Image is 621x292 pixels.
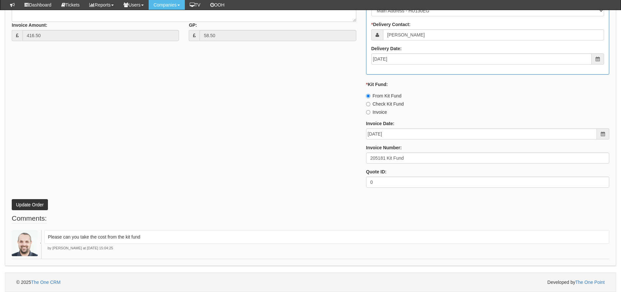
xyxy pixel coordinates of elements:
input: Invoice [366,110,370,114]
a: The One Point [575,280,605,285]
label: Invoice Amount: [12,22,47,28]
label: From Kit Fund [366,93,402,99]
p: by [PERSON_NAME] at [DATE] 15:04:25 [44,246,609,251]
img: James Kaye [12,230,38,256]
label: Invoice Date: [366,120,394,127]
label: Kit Fund: [366,81,388,88]
span: © 2025 [16,280,61,285]
legend: Comments: [12,213,47,224]
input: Check Kit Fund [366,102,370,106]
label: Invoice Number: [366,144,402,151]
label: Check Kit Fund [366,101,404,107]
label: GP: [189,22,197,28]
label: Invoice [366,109,387,115]
button: Update Order [12,199,48,210]
p: Please can you take the cost from the kit fund [48,234,606,240]
a: The One CRM [31,280,60,285]
label: Quote ID: [366,168,387,175]
label: Delivery Date: [371,45,402,52]
label: Delivery Contact: [371,21,411,28]
span: Developed by [547,279,605,285]
input: From Kit Fund [366,94,370,98]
